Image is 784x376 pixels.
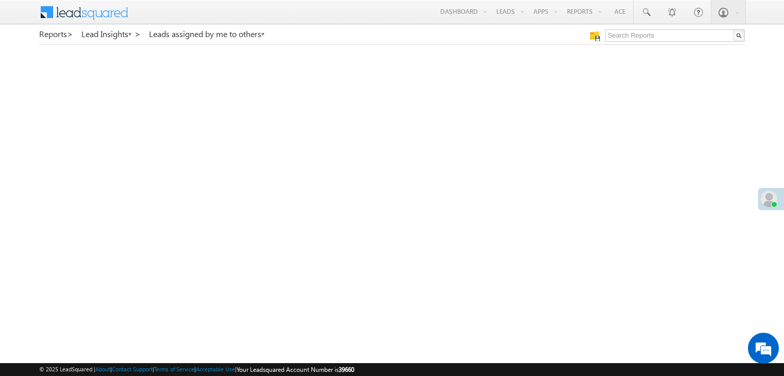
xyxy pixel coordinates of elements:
[605,29,745,42] input: Search Reports
[81,29,141,39] a: Lead Insights >
[112,366,153,372] a: Contact Support
[39,29,73,39] a: Reports>
[135,28,141,40] span: >
[149,29,265,39] a: Leads assigned by me to others
[95,366,110,372] a: About
[39,365,354,374] span: © 2025 LeadSquared | | | | |
[237,366,354,373] span: Your Leadsquared Account Number is
[196,366,235,372] a: Acceptable Use
[339,366,354,373] span: 39660
[67,28,73,40] span: >
[590,31,600,41] img: Manage all your saved reports!
[154,366,194,372] a: Terms of Service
